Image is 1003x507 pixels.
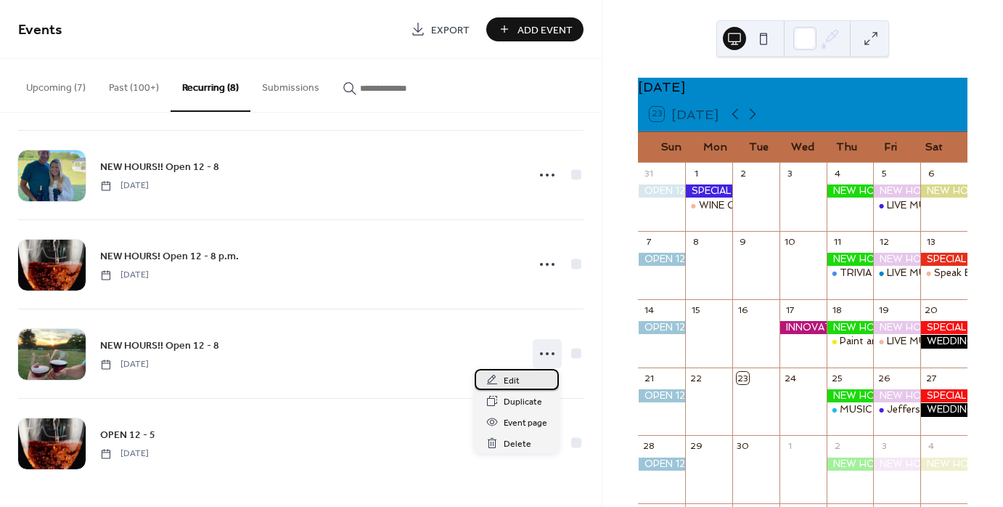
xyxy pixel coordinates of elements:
div: WEDDING AT THE HILLS! [920,335,967,348]
div: 30 [737,440,749,453]
a: Export [400,17,480,41]
a: NEW HOURS!! Open 12 - 8 [100,158,219,175]
div: 8 [690,235,703,248]
div: NEW HOURS!! Open 12 - 8 [920,458,967,471]
div: MUSIC BINGO NIGHT! [840,403,946,416]
button: Past (100+) [97,59,171,110]
div: 19 [878,304,891,316]
div: 7 [643,235,655,248]
div: SPECIAL HOURS [920,253,967,266]
div: OPEN 12 - 5 [638,389,685,402]
div: Paint and Sip Night! [827,335,874,348]
span: Event page [504,415,547,431]
div: 29 [690,440,703,453]
span: Add Event [517,23,573,38]
div: 12 [878,235,891,248]
div: TRIVIA NIGHT! RSVP [DATE]! [840,267,978,280]
div: NEW HOURS!! Open 12 - 8 [827,458,874,471]
div: Paint and Sip Night! [840,335,932,348]
div: Sun [650,132,693,162]
div: 18 [831,304,843,316]
div: NEW HOURS! Open 12 - 8 p.m. [873,458,920,471]
div: NEW HOURS!! Open 12 - 8 [827,253,874,266]
div: Wed [781,132,824,162]
div: NEW HOURS!! Open 12 - 8 [827,389,874,402]
div: 5 [878,167,891,179]
a: NEW HOURS! Open 12 - 8 p.m. [100,248,239,264]
div: OPEN 12 - 5 [638,253,685,266]
div: 4 [925,440,938,453]
span: OPEN 12 - 5 [100,428,155,443]
div: SPECIAL HOURS [920,389,967,402]
div: OPEN 12 - 5 [638,321,685,334]
div: 24 [784,372,796,384]
div: NEW HOURS! Open 12 - 8 p.m. [873,389,920,402]
span: Delete [504,437,531,452]
div: 1 [784,440,796,453]
span: NEW HOURS!! Open 12 - 8 [100,338,219,354]
div: NEW HOURS!! Open 12 - 8 [827,184,874,198]
div: 26 [878,372,891,384]
button: Submissions [250,59,331,110]
a: NEW HOURS!! Open 12 - 8 [100,337,219,354]
span: NEW HOURS!! Open 12 - 8 [100,160,219,175]
div: LIVE MUSIC WITH Eli Cook [873,199,920,212]
div: Tue [737,132,781,162]
div: 14 [643,304,655,316]
div: 16 [737,304,749,316]
div: Sat [912,132,956,162]
div: 23 [737,372,749,384]
div: 31 [643,167,655,179]
div: 10 [784,235,796,248]
div: WEDDING AT THE HILLS! [920,403,967,416]
span: [DATE] [100,179,149,192]
div: OPEN 12 - 5 [638,184,685,198]
button: Add Event [486,17,584,41]
div: 9 [737,235,749,248]
div: NEW HOURS! Open 12 - 8 p.m. [873,321,920,334]
div: NEW HOURS! Open 12 - 8 p.m. [873,253,920,266]
span: Edit [504,373,520,389]
div: 22 [690,372,703,384]
div: 15 [690,304,703,316]
div: INNOVATE AND ELEVATE Business Summit [779,321,827,334]
div: Speak Easy MURDER MYSTERY Dinner [920,267,967,280]
span: Duplicate [504,394,542,410]
span: [DATE] [100,447,149,461]
button: Upcoming (7) [15,59,97,110]
div: 2 [831,440,843,453]
div: Mon [693,132,737,162]
div: 3 [784,167,796,179]
div: 2 [737,167,749,179]
div: NEW HOURS! Open 12 - 8 p.m. [873,184,920,198]
div: Thu [824,132,868,162]
div: 11 [831,235,843,248]
div: Jefferson Speedboat Band [873,403,920,416]
span: NEW HOURS! Open 12 - 8 p.m. [100,249,239,264]
div: 17 [784,304,796,316]
span: [DATE] [100,269,149,282]
div: OPEN 12 - 5 [638,458,685,471]
span: Export [431,23,470,38]
div: 28 [643,440,655,453]
div: SPECIAL HOURS [920,321,967,334]
div: NEW HOURS!! Open 12 - 8 [827,321,874,334]
div: 25 [831,372,843,384]
div: LIVE MUSIC with Jon Zlock [873,335,920,348]
div: WINE CLUB EXCLUSIVE RELEASE COOKOUT [685,199,732,212]
div: 27 [925,372,938,384]
div: SPECIAL HOURS TODAY 12 - 4 [685,184,732,198]
div: TRIVIA NIGHT! RSVP today! [827,267,874,280]
div: 13 [925,235,938,248]
div: 6 [925,167,938,179]
div: [DATE] [638,78,967,97]
div: MUSIC BINGO NIGHT! [827,403,874,416]
div: Fri [868,132,912,162]
div: 21 [643,372,655,384]
button: Recurring (8) [171,59,250,112]
div: NEW HOURS!! Open 12 - 8 [920,184,967,198]
div: 1 [690,167,703,179]
span: [DATE] [100,358,149,371]
div: LIVE MUSIC: BRENT HULL [873,267,920,280]
div: 20 [925,304,938,316]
